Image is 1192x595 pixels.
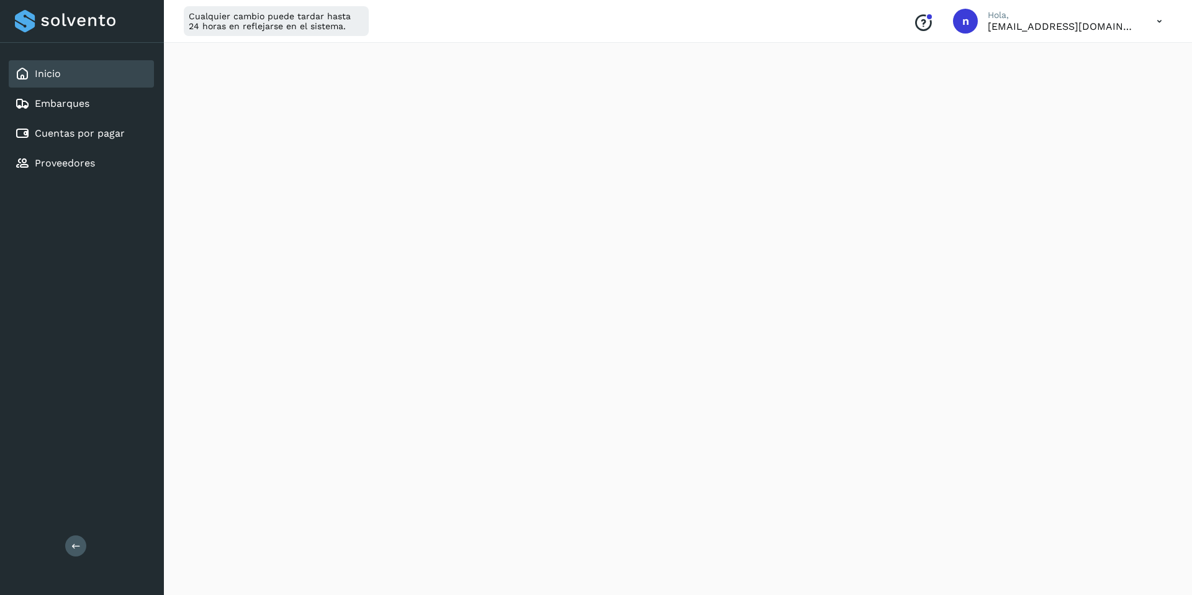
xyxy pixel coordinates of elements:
[9,90,154,117] div: Embarques
[9,120,154,147] div: Cuentas por pagar
[988,10,1137,20] p: Hola,
[35,157,95,169] a: Proveedores
[35,127,125,139] a: Cuentas por pagar
[988,20,1137,32] p: niagara+prod@solvento.mx
[35,98,89,109] a: Embarques
[35,68,61,79] a: Inicio
[184,6,369,36] div: Cualquier cambio puede tardar hasta 24 horas en reflejarse en el sistema.
[9,60,154,88] div: Inicio
[9,150,154,177] div: Proveedores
